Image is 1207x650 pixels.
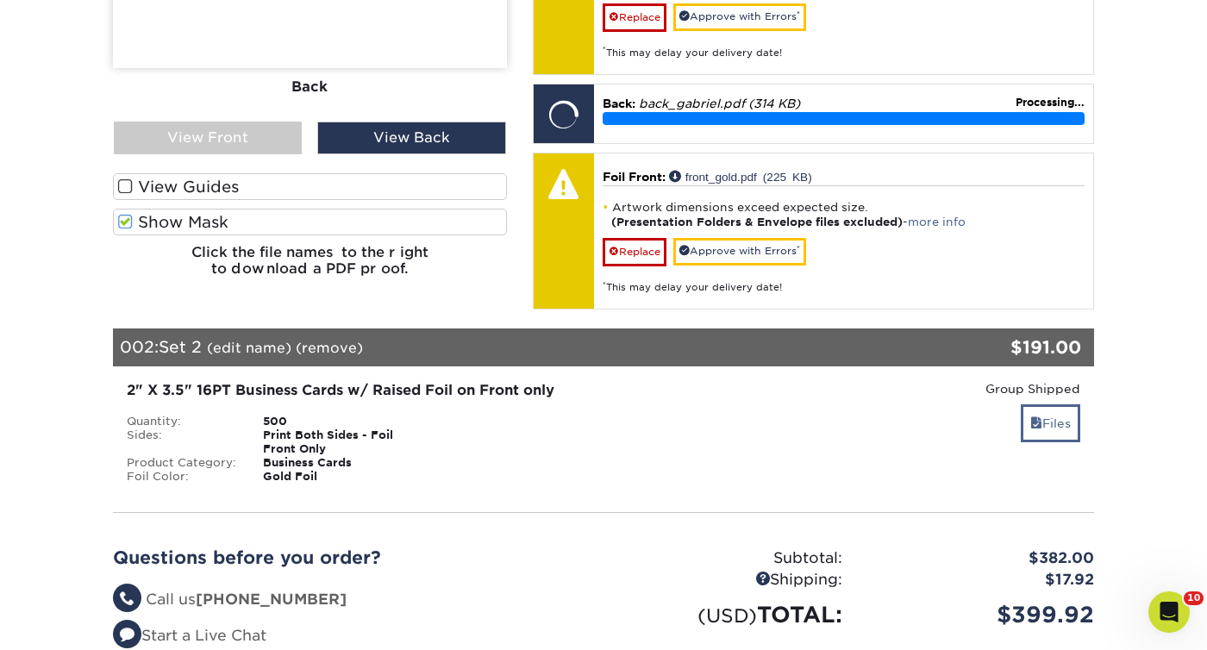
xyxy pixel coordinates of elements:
label: Show Mask [113,209,507,235]
span: Foil Front: [603,170,666,184]
span: files [1030,416,1042,430]
div: $17.92 [855,569,1107,591]
a: Approve with Errors* [673,238,806,265]
a: Replace [603,238,666,266]
strong: [PHONE_NUMBER] [196,591,347,608]
div: $191.00 [930,334,1081,360]
a: Approve with Errors* [673,3,806,30]
em: back_gabriel.pdf (314 KB) [639,97,800,110]
div: Product Category: [114,456,250,470]
div: Shipping: [603,569,855,591]
a: Replace [603,3,666,31]
iframe: Intercom live chat [1148,591,1190,633]
div: View Front [114,122,302,154]
div: This may delay your delivery date! [603,266,1085,295]
div: Back [113,68,507,106]
h6: Click the file names to the right to download a PDF proof. [113,244,507,291]
div: Business Cards [250,456,441,470]
h2: Questions before you order? [113,547,591,568]
div: $399.92 [855,598,1107,631]
div: Print Both Sides - Foil Front Only [250,428,441,456]
a: (remove) [296,340,363,356]
div: Foil Color: [114,470,250,484]
div: Group Shipped [779,380,1080,397]
a: Start a Live Chat [113,627,266,644]
div: View Back [317,122,505,154]
span: Set 2 [159,337,202,356]
div: $382.00 [855,547,1107,570]
div: 002: [113,328,930,366]
a: (edit name) [207,340,291,356]
span: Back: [603,97,635,110]
div: Subtotal: [603,547,855,570]
div: Quantity: [114,415,250,428]
div: 2" X 3.5" 16PT Business Cards w/ Raised Foil on Front only [127,380,754,401]
div: 500 [250,415,441,428]
div: Gold Foil [250,470,441,484]
li: Call us [113,589,591,611]
label: View Guides [113,173,507,200]
a: more info [908,216,966,228]
div: Sides: [114,428,250,456]
strong: (Presentation Folders & Envelope files excluded) [611,216,903,228]
a: Files [1021,404,1080,441]
div: This may delay your delivery date! [603,32,1085,60]
div: TOTAL: [603,598,855,631]
span: 10 [1184,591,1204,605]
a: front_gold.pdf (225 KB) [669,170,812,182]
small: (USD) [697,604,757,627]
li: Artwork dimensions exceed expected size. - [603,200,1085,229]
